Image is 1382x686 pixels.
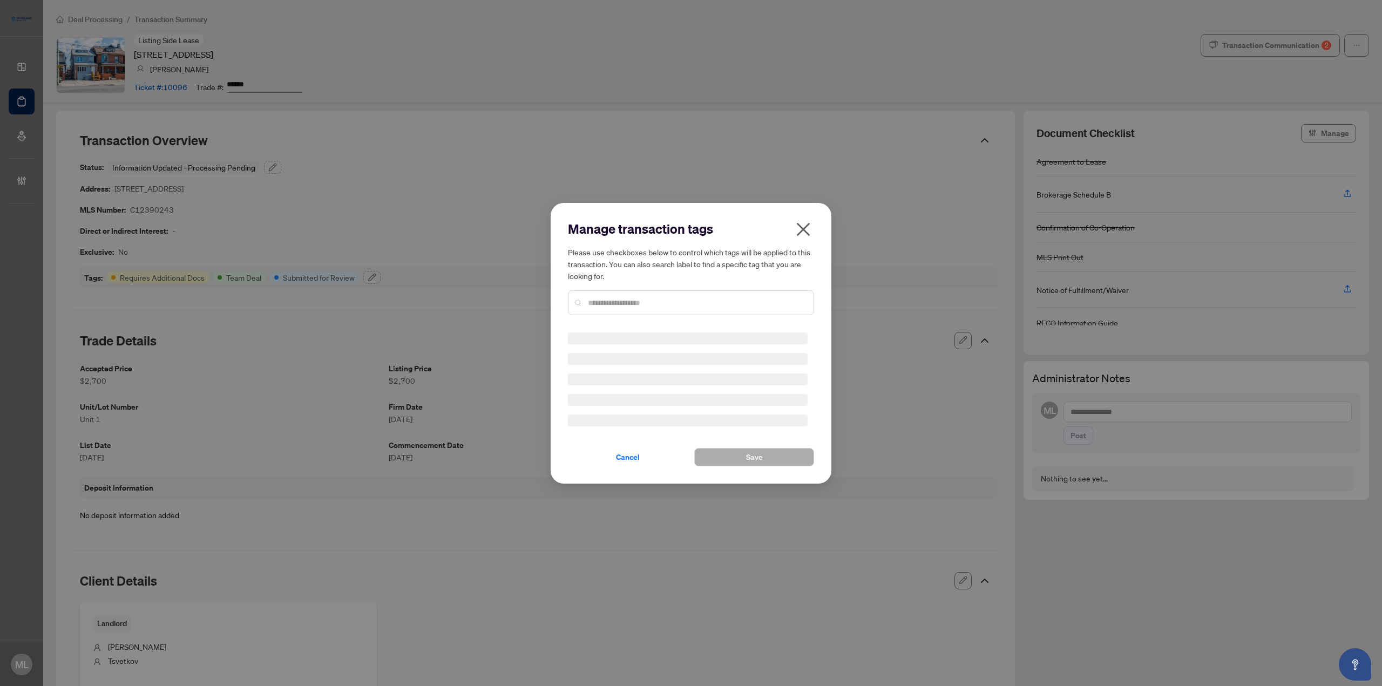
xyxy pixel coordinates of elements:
[616,449,640,466] span: Cancel
[795,221,812,238] span: close
[568,220,814,237] h2: Manage transaction tags
[694,448,814,466] button: Save
[1339,648,1371,681] button: Open asap
[568,448,688,466] button: Cancel
[568,246,814,282] h5: Please use checkboxes below to control which tags will be applied to this transaction. You can al...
